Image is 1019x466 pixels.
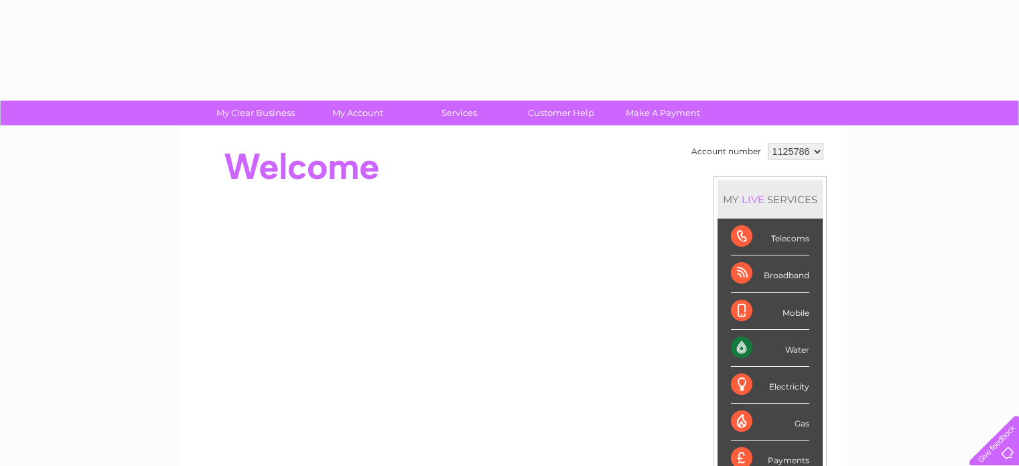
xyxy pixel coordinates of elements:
div: MY SERVICES [718,180,823,219]
div: Gas [731,404,809,441]
div: Broadband [731,255,809,292]
a: Customer Help [506,101,616,125]
a: My Clear Business [200,101,311,125]
a: My Account [302,101,413,125]
div: Mobile [731,293,809,330]
div: Water [731,330,809,367]
div: Electricity [731,367,809,404]
td: Account number [688,140,764,163]
div: Telecoms [731,219,809,255]
div: LIVE [739,193,767,206]
a: Services [404,101,515,125]
a: Make A Payment [608,101,718,125]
